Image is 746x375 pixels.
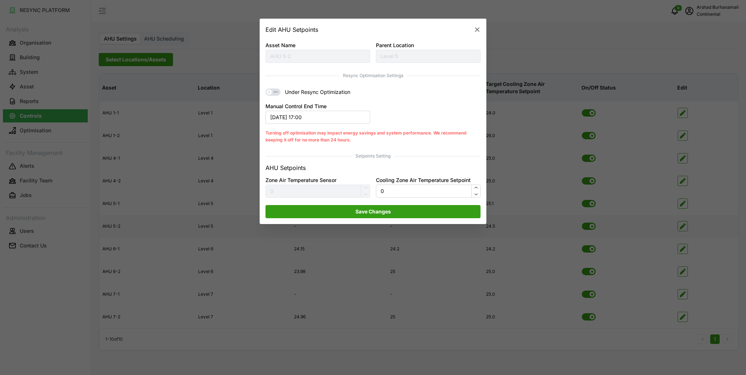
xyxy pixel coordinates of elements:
button: [DATE] 17:00 [265,111,370,124]
span: Resync Optimisation Settings [265,72,481,79]
button: Save Changes [265,205,481,218]
label: Zone Air Temperature Sensor [265,176,336,184]
span: Under Resync Optimization [280,89,350,96]
span: Setpoints Setting [265,153,481,160]
h2: Edit AHU Setpoints [265,27,318,33]
label: Manual Control End Time [265,103,327,111]
p: Turning off optimisation may impact energy savings and system performance. We recommend keeping i... [265,130,481,143]
label: Asset Name [265,41,295,49]
label: Cooling Zone Air Temperature Setpoint [376,176,471,184]
span: OFF [272,89,280,96]
label: Parent Location [376,41,414,49]
span: Save Changes [355,205,391,218]
p: AHU Setpoints [265,163,306,173]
